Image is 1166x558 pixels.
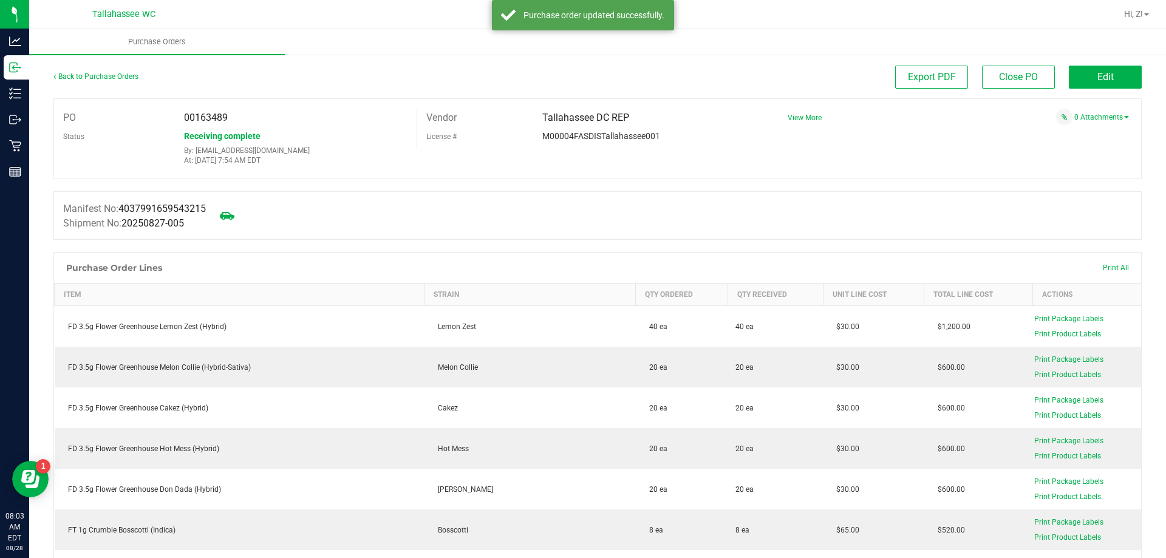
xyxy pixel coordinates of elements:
inline-svg: Reports [9,166,21,178]
button: Close PO [982,66,1055,89]
span: $520.00 [932,526,965,534]
span: Lemon Zest [432,322,476,331]
p: 08/28 [5,543,24,553]
span: Print Product Labels [1034,330,1101,338]
div: FD 3.5g Flower Greenhouse Cakez (Hybrid) [62,403,417,413]
span: Purchase Orders [112,36,202,47]
inline-svg: Outbound [9,114,21,126]
th: Unit Line Cost [823,284,924,306]
button: Edit [1069,66,1142,89]
span: M00004FASDISTallahassee001 [542,131,660,141]
span: 20 ea [735,484,754,495]
span: 8 ea [735,525,749,536]
span: $600.00 [932,485,965,494]
span: Print All [1103,264,1129,272]
span: Print Product Labels [1034,492,1101,501]
span: 20250827-005 [121,217,184,229]
span: Edit [1097,71,1114,83]
label: Vendor [426,109,457,127]
th: Actions [1032,284,1141,306]
th: Qty Received [728,284,823,306]
span: 20 ea [643,485,667,494]
inline-svg: Inventory [9,87,21,100]
span: 20 ea [735,362,754,373]
label: Shipment No: [63,216,184,231]
p: By: [EMAIL_ADDRESS][DOMAIN_NAME] [184,146,407,155]
div: FD 3.5g Flower Greenhouse Melon Collie (Hybrid-Sativa) [62,362,417,373]
span: $30.00 [830,404,859,412]
span: Export PDF [908,71,956,83]
span: $600.00 [932,363,965,372]
span: 8 ea [643,526,663,534]
span: Close PO [999,71,1038,83]
span: 40 ea [735,321,754,332]
span: 4037991659543215 [118,203,206,214]
inline-svg: Analytics [9,35,21,47]
span: Print Product Labels [1034,533,1101,542]
button: Export PDF [895,66,968,89]
a: Purchase Orders [29,29,285,55]
span: Print Product Labels [1034,411,1101,420]
span: 20 ea [643,444,667,453]
span: 00163489 [184,112,228,123]
span: Hot Mess [432,444,469,453]
a: Back to Purchase Orders [53,72,138,81]
span: Print Package Labels [1034,477,1103,486]
p: 08:03 AM EDT [5,511,24,543]
div: FD 3.5g Flower Greenhouse Hot Mess (Hybrid) [62,443,417,454]
div: FD 3.5g Flower Greenhouse Lemon Zest (Hybrid) [62,321,417,332]
inline-svg: Retail [9,140,21,152]
div: FT 1g Crumble Bosscotti (Indica) [62,525,417,536]
span: Print Product Labels [1034,452,1101,460]
span: $600.00 [932,444,965,453]
span: $30.00 [830,363,859,372]
span: $30.00 [830,485,859,494]
span: Melon Collie [432,363,478,372]
span: Cakez [432,404,458,412]
span: $30.00 [830,322,859,331]
div: Purchase order updated successfully. [522,9,665,21]
span: $600.00 [932,404,965,412]
span: $1,200.00 [932,322,970,331]
iframe: Resource center [12,461,49,497]
th: Total Line Cost [924,284,1033,306]
span: Print Package Labels [1034,355,1103,364]
label: PO [63,109,76,127]
iframe: Resource center unread badge [36,459,50,474]
span: Receiving complete [184,131,261,141]
label: License # [426,128,457,146]
span: Print Package Labels [1034,518,1103,526]
h1: Purchase Order Lines [66,263,162,273]
span: Tallahassee DC REP [542,112,629,123]
label: Status [63,128,84,146]
span: Mark as not Arrived [215,203,239,228]
span: 20 ea [735,443,754,454]
span: $65.00 [830,526,859,534]
span: Print Product Labels [1034,370,1101,379]
th: Strain [424,284,636,306]
span: Bosscotti [432,526,468,534]
span: Print Package Labels [1034,437,1103,445]
a: 0 Attachments [1074,113,1129,121]
span: Print Package Labels [1034,396,1103,404]
span: 20 ea [643,404,667,412]
span: Attach a document [1056,109,1072,125]
div: FD 3.5g Flower Greenhouse Don Dada (Hybrid) [62,484,417,495]
a: View More [788,114,822,122]
label: Manifest No: [63,202,206,216]
span: $30.00 [830,444,859,453]
span: Hi, Z! [1124,9,1143,19]
span: 20 ea [643,363,667,372]
span: Print Package Labels [1034,315,1103,323]
span: Tallahassee WC [92,9,155,19]
inline-svg: Inbound [9,61,21,73]
th: Qty Ordered [636,284,728,306]
span: [PERSON_NAME] [432,485,493,494]
span: 40 ea [643,322,667,331]
p: At: [DATE] 7:54 AM EDT [184,156,407,165]
span: 20 ea [735,403,754,413]
th: Item [55,284,424,306]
